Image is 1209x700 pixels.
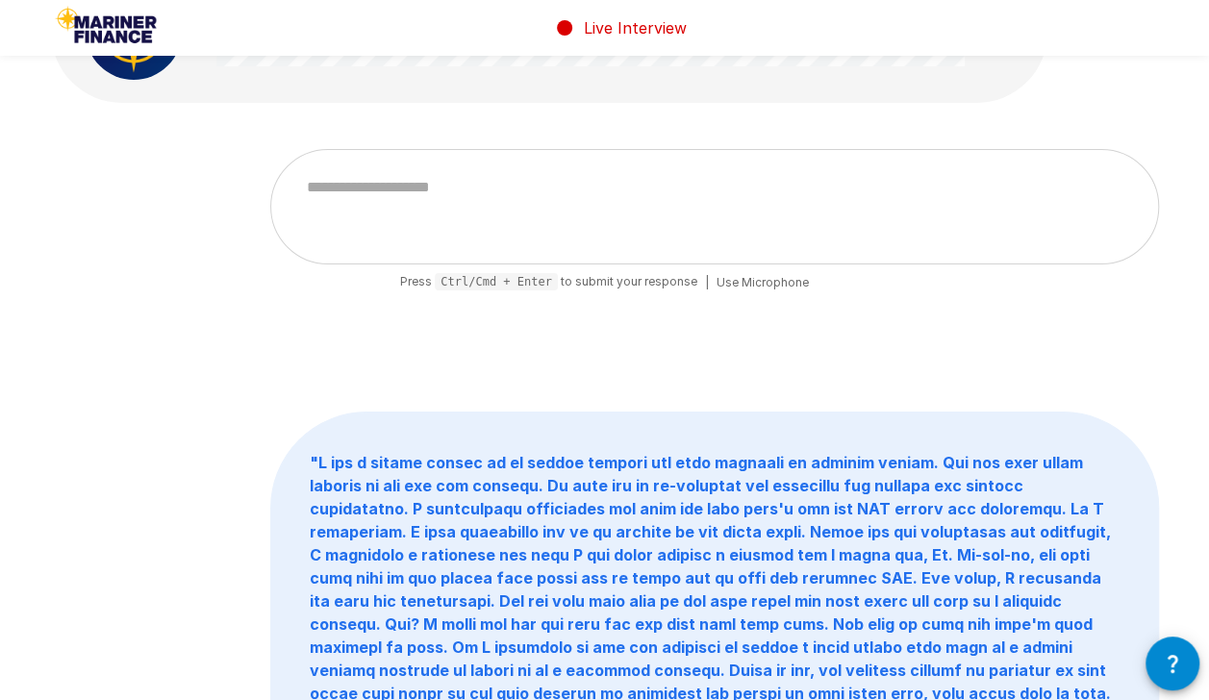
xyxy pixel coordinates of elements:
[717,273,809,292] span: Use Microphone
[435,273,558,290] pre: Ctrl/Cmd + Enter
[584,16,687,39] p: Live Interview
[705,273,709,292] span: |
[400,272,697,292] span: Press to submit your response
